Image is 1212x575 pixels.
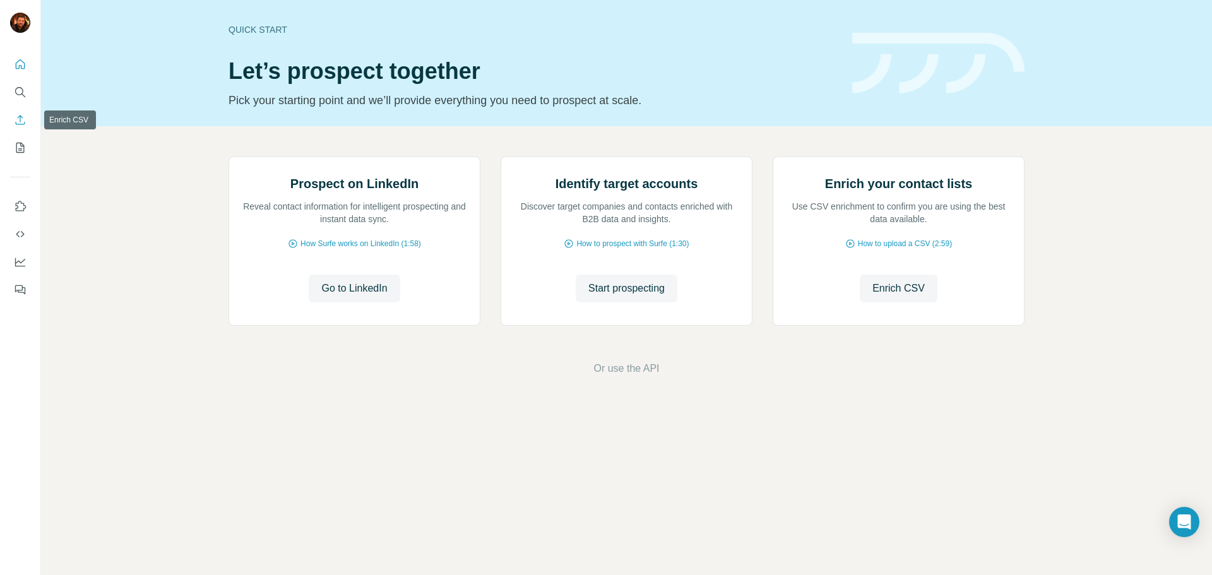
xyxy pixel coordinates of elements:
[321,281,387,296] span: Go to LinkedIn
[10,109,30,131] button: Enrich CSV
[1169,507,1199,537] div: Open Intercom Messenger
[229,59,837,84] h1: Let’s prospect together
[10,81,30,104] button: Search
[860,275,937,302] button: Enrich CSV
[514,200,739,225] p: Discover target companies and contacts enriched with B2B data and insights.
[10,195,30,218] button: Use Surfe on LinkedIn
[858,238,952,249] span: How to upload a CSV (2:59)
[242,200,467,225] p: Reveal contact information for intelligent prospecting and instant data sync.
[309,275,400,302] button: Go to LinkedIn
[290,175,419,193] h2: Prospect on LinkedIn
[593,361,659,376] button: Or use the API
[10,13,30,33] img: Avatar
[576,275,677,302] button: Start prospecting
[786,200,1011,225] p: Use CSV enrichment to confirm you are using the best data available.
[852,33,1025,94] img: banner
[10,53,30,76] button: Quick start
[872,281,925,296] span: Enrich CSV
[10,136,30,159] button: My lists
[825,175,972,193] h2: Enrich your contact lists
[588,281,665,296] span: Start prospecting
[229,92,837,109] p: Pick your starting point and we’ll provide everything you need to prospect at scale.
[300,238,421,249] span: How Surfe works on LinkedIn (1:58)
[576,238,689,249] span: How to prospect with Surfe (1:30)
[10,223,30,246] button: Use Surfe API
[229,23,837,36] div: Quick start
[10,251,30,273] button: Dashboard
[555,175,698,193] h2: Identify target accounts
[10,278,30,301] button: Feedback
